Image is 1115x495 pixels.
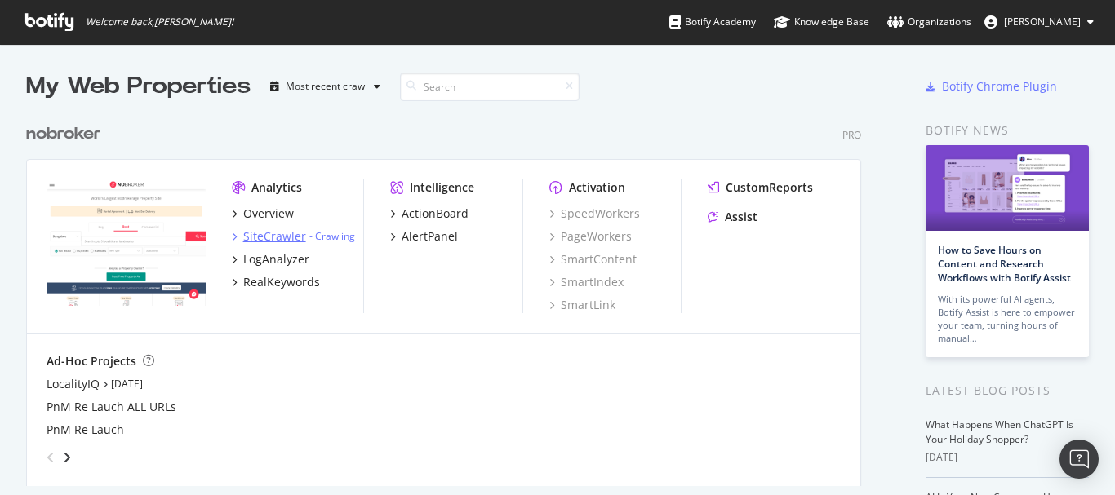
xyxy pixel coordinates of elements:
[887,14,971,30] div: Organizations
[774,14,869,30] div: Knowledge Base
[243,228,306,245] div: SiteCrawler
[725,209,757,225] div: Assist
[549,274,624,290] a: SmartIndex
[243,206,294,222] div: Overview
[402,206,469,222] div: ActionBoard
[549,251,637,267] a: SmartContent
[926,382,1089,400] div: Latest Blog Posts
[549,297,615,313] a: SmartLink
[569,179,625,196] div: Activation
[47,376,100,392] a: LocalityIQ
[26,122,101,146] div: nobroker
[926,122,1089,139] div: Botify news
[232,206,294,222] a: Overview
[390,228,458,245] a: AlertPanel
[549,206,640,222] a: SpeedWorkers
[47,179,206,307] img: nobroker.com
[942,78,1057,95] div: Botify Chrome Plugin
[926,450,1089,465] div: [DATE]
[26,103,874,486] div: grid
[390,206,469,222] a: ActionBoard
[549,228,632,245] a: PageWorkers
[47,399,176,415] a: PnM Re Lauch ALL URLs
[1004,15,1081,29] span: Rahul Sahani
[971,9,1107,35] button: [PERSON_NAME]
[669,14,756,30] div: Botify Academy
[708,179,813,196] a: CustomReports
[243,274,320,290] div: RealKeywords
[232,251,309,267] a: LogAnalyzer
[309,229,355,243] div: -
[726,179,813,196] div: CustomReports
[243,251,309,267] div: LogAnalyzer
[400,73,580,101] input: Search
[86,15,233,29] span: Welcome back, [PERSON_NAME] !
[938,293,1077,345] div: With its powerful AI agents, Botify Assist is here to empower your team, turning hours of manual…
[926,145,1089,231] img: How to Save Hours on Content and Research Workflows with Botify Assist
[61,449,73,466] div: angle-right
[264,73,387,99] button: Most recent crawl
[47,353,136,369] div: Ad-Hoc Projects
[26,70,251,103] div: My Web Properties
[40,444,61,471] div: angle-left
[708,209,757,225] a: Assist
[26,122,108,146] a: nobroker
[410,179,474,196] div: Intelligence
[47,422,124,438] a: PnM Re Lauch
[251,179,302,196] div: Analytics
[286,82,367,91] div: Most recent crawl
[842,128,861,142] div: Pro
[938,243,1071,285] a: How to Save Hours on Content and Research Workflows with Botify Assist
[111,377,143,391] a: [DATE]
[402,228,458,245] div: AlertPanel
[315,229,355,243] a: Crawling
[926,418,1073,446] a: What Happens When ChatGPT Is Your Holiday Shopper?
[926,78,1057,95] a: Botify Chrome Plugin
[1059,440,1099,479] div: Open Intercom Messenger
[232,274,320,290] a: RealKeywords
[232,228,355,245] a: SiteCrawler- Crawling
